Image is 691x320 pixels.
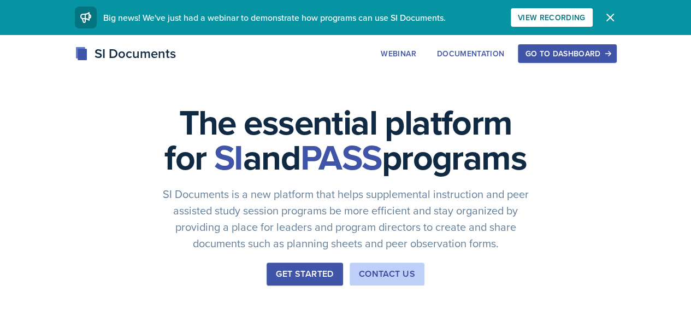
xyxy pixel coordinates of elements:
[276,267,333,281] div: Get Started
[518,44,616,63] button: Go to Dashboard
[511,8,593,27] button: View Recording
[350,263,424,286] button: Contact Us
[103,11,446,24] span: Big news! We've just had a webinar to demonstrate how programs can use SI Documents.
[75,44,176,63] div: SI Documents
[374,44,423,63] button: Webinar
[437,49,505,58] div: Documentation
[267,263,342,286] button: Get Started
[381,49,416,58] div: Webinar
[359,267,415,281] div: Contact Us
[518,13,586,22] div: View Recording
[525,49,609,58] div: Go to Dashboard
[430,44,512,63] button: Documentation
